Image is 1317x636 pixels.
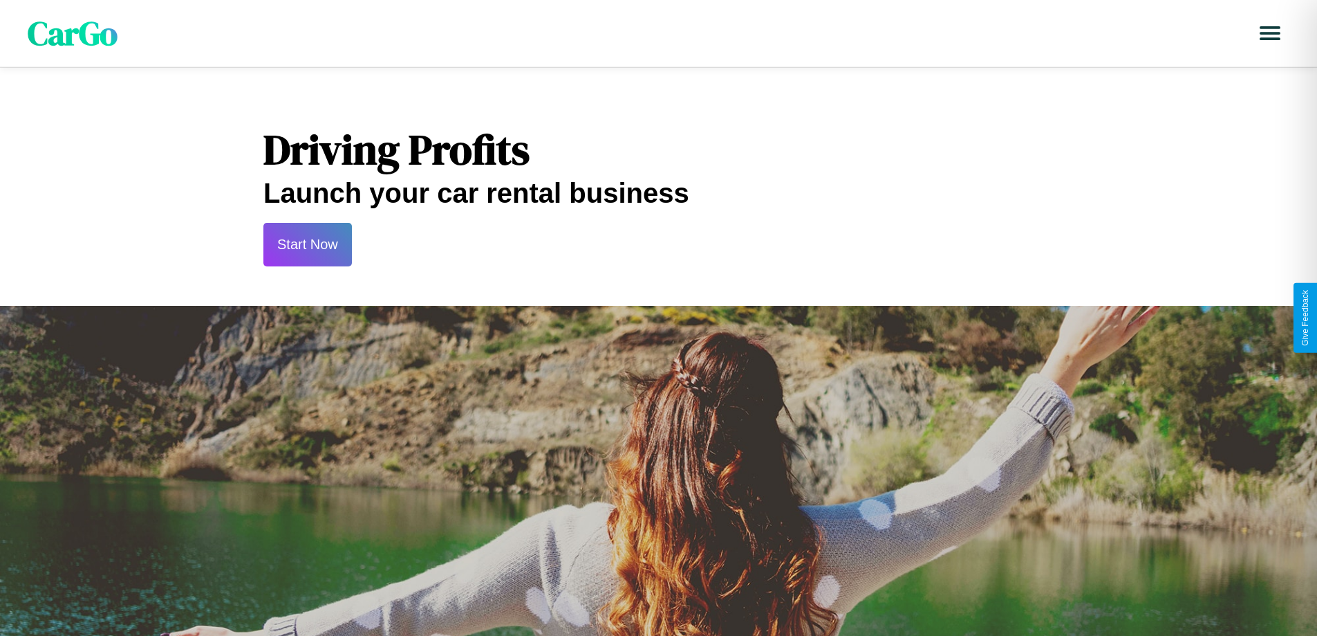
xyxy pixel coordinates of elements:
button: Open menu [1251,14,1289,53]
span: CarGo [28,10,118,56]
h2: Launch your car rental business [263,178,1054,209]
h1: Driving Profits [263,121,1054,178]
button: Start Now [263,223,352,266]
div: Give Feedback [1300,290,1310,346]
